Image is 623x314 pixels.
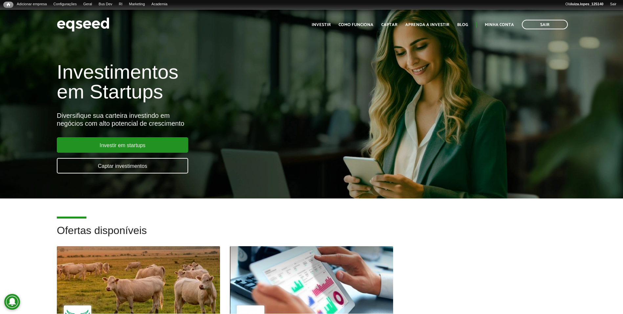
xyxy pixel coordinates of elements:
a: Captar [381,23,397,27]
a: Oláluiza.lopes_125140 [562,2,607,7]
a: Sair [522,20,568,29]
h2: Ofertas disponíveis [57,225,566,246]
a: Como funciona [339,23,373,27]
strong: luiza.lopes_125140 [571,2,604,6]
a: Configurações [50,2,80,7]
a: Captar investimentos [57,158,188,173]
a: Marketing [126,2,148,7]
a: Investir [312,23,331,27]
a: Início [3,2,13,8]
a: Aprenda a investir [405,23,449,27]
a: Adicionar empresa [13,2,50,7]
img: EqSeed [57,16,109,33]
a: Blog [457,23,468,27]
a: Investir em startups [57,137,188,153]
a: Sair [607,2,620,7]
a: Academia [148,2,171,7]
span: Início [7,2,10,7]
a: Minha conta [485,23,514,27]
div: Diversifique sua carteira investindo em negócios com alto potencial de crescimento [57,112,359,127]
h1: Investimentos em Startups [57,62,359,102]
a: RI [116,2,126,7]
a: Geral [80,2,95,7]
a: Bus Dev [95,2,116,7]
